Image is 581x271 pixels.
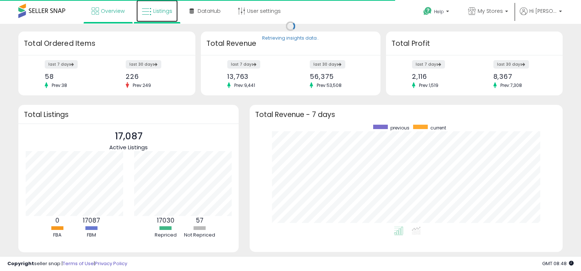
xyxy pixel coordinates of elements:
[45,73,101,80] div: 58
[109,129,148,143] p: 17,087
[83,216,100,225] b: 17087
[520,7,562,24] a: Hi [PERSON_NAME]
[434,8,444,15] span: Help
[493,73,550,80] div: 8,367
[529,7,557,15] span: Hi [PERSON_NAME]
[101,7,125,15] span: Overview
[153,7,172,15] span: Listings
[430,125,446,131] span: current
[198,7,221,15] span: DataHub
[255,112,557,117] h3: Total Revenue - 7 days
[310,73,368,80] div: 56,375
[310,60,345,69] label: last 30 days
[262,35,319,42] div: Retrieving insights data..
[196,216,203,225] b: 57
[390,125,409,131] span: previous
[126,73,182,80] div: 226
[63,260,94,267] a: Terms of Use
[24,112,233,117] h3: Total Listings
[24,39,190,49] h3: Total Ordered Items
[206,39,375,49] h3: Total Revenue
[227,73,285,80] div: 13,763
[418,1,456,24] a: Help
[7,260,34,267] strong: Copyright
[412,60,445,69] label: last 7 days
[415,82,442,88] span: Prev: 1,519
[75,232,108,239] div: FBM
[157,216,174,225] b: 17030
[149,232,182,239] div: Repriced
[109,143,148,151] span: Active Listings
[95,260,127,267] a: Privacy Policy
[227,60,260,69] label: last 7 days
[7,260,127,267] div: seller snap | |
[231,82,259,88] span: Prev: 9,441
[183,232,216,239] div: Not Repriced
[391,39,558,49] h3: Total Profit
[412,73,468,80] div: 2,116
[126,60,161,69] label: last 30 days
[45,60,78,69] label: last 7 days
[129,82,155,88] span: Prev: 249
[423,7,432,16] i: Get Help
[313,82,345,88] span: Prev: 53,508
[493,60,529,69] label: last 30 days
[542,260,574,267] span: 2025-10-14 08:48 GMT
[478,7,503,15] span: My Stores
[48,82,71,88] span: Prev: 38
[41,232,74,239] div: FBA
[497,82,526,88] span: Prev: 7,308
[55,216,59,225] b: 0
